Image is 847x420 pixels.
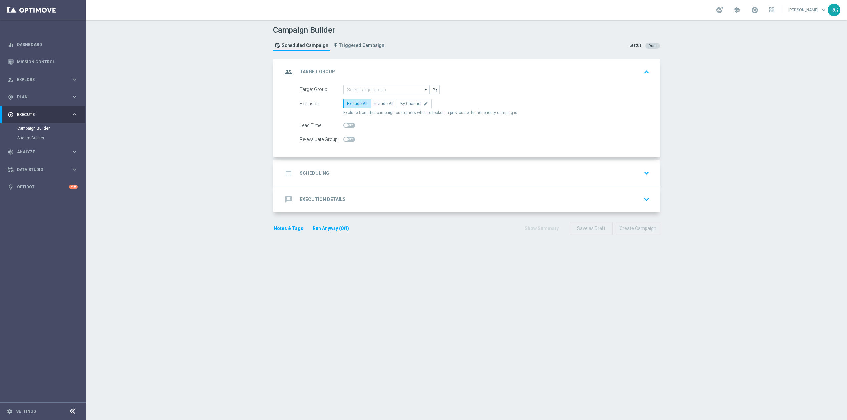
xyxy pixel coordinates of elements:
a: Triggered Campaign [332,40,386,51]
i: person_search [8,77,14,83]
div: Optibot [8,178,78,196]
i: track_changes [8,149,14,155]
h2: Target Group [300,69,335,75]
span: Draft [648,44,657,48]
div: Plan [8,94,71,100]
button: person_search Explore keyboard_arrow_right [7,77,78,82]
span: Exclude from this campaign customers who are locked in previous or higher priority campaigns. [343,110,518,116]
i: keyboard_arrow_right [71,76,78,83]
div: Status: [630,43,643,49]
div: Campaign Builder [17,123,85,133]
div: date_range Scheduling keyboard_arrow_down [283,167,652,179]
i: arrow_drop_down [423,85,429,94]
button: track_changes Analyze keyboard_arrow_right [7,149,78,155]
i: keyboard_arrow_down [642,194,651,204]
button: play_circle_outline Execute keyboard_arrow_right [7,112,78,117]
button: keyboard_arrow_down [641,167,652,179]
div: group Target Group keyboard_arrow_up [283,66,652,78]
span: Scheduled Campaign [282,43,328,48]
a: Mission Control [17,53,78,71]
span: Exclude All [347,101,367,106]
span: Include All [374,101,393,106]
div: Dashboard [8,36,78,53]
div: Target Group [300,85,343,94]
span: Explore [17,78,71,82]
a: Dashboard [17,36,78,53]
colored-tag: Draft [645,43,660,48]
i: lightbulb [8,184,14,190]
i: message [283,193,294,205]
button: Run Anyway (Off) [312,224,350,233]
button: Create Campaign [616,222,660,235]
i: settings [7,408,13,414]
button: equalizer Dashboard [7,42,78,47]
span: Plan [17,95,71,99]
button: keyboard_arrow_up [641,66,652,78]
span: Analyze [17,150,71,154]
a: [PERSON_NAME]keyboard_arrow_down [788,5,828,15]
button: Notes & Tags [273,224,304,233]
button: Mission Control [7,59,78,65]
i: gps_fixed [8,94,14,100]
div: RG [828,4,840,16]
div: Exclusion [300,99,343,108]
div: Analyze [8,149,71,155]
i: edit [423,101,428,106]
i: keyboard_arrow_up [642,67,651,77]
div: +10 [69,185,78,189]
button: lightbulb Optibot +10 [7,184,78,190]
i: equalizer [8,42,14,48]
span: keyboard_arrow_down [820,6,827,14]
h1: Campaign Builder [273,25,388,35]
div: message Execution Details keyboard_arrow_down [283,193,652,206]
button: keyboard_arrow_down [641,193,652,206]
i: play_circle_outline [8,112,14,118]
div: Re-evaluate Group [300,135,343,144]
button: Save as Draft [570,222,613,235]
div: Explore [8,77,71,83]
i: keyboard_arrow_right [71,166,78,172]
button: gps_fixed Plan keyboard_arrow_right [7,95,78,100]
i: keyboard_arrow_down [642,168,651,178]
div: Mission Control [8,53,78,71]
div: Data Studio [8,167,71,172]
div: Stream Builder [17,133,85,143]
i: date_range [283,167,294,179]
a: Scheduled Campaign [273,40,330,51]
span: Data Studio [17,168,71,172]
a: Optibot [17,178,69,196]
input: Select target group [343,85,430,94]
i: group [283,66,294,78]
i: keyboard_arrow_right [71,149,78,155]
span: Triggered Campaign [339,43,384,48]
a: Campaign Builder [17,126,69,131]
i: keyboard_arrow_right [71,111,78,118]
div: Lead Time [300,121,343,130]
button: Data Studio keyboard_arrow_right [7,167,78,172]
span: school [733,6,740,14]
span: Execute [17,113,71,117]
a: Settings [16,409,36,413]
i: keyboard_arrow_right [71,94,78,100]
a: Stream Builder [17,135,69,141]
div: Execute [8,112,71,118]
h2: Scheduling [300,170,329,176]
span: By Channel [400,101,421,106]
h2: Execution Details [300,196,346,203]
